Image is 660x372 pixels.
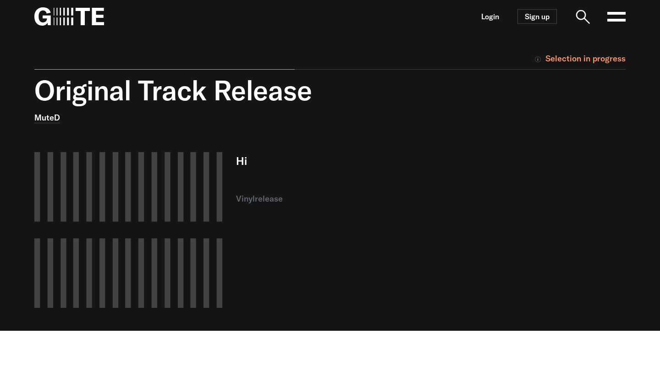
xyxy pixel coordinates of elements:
img: G=TE [34,7,104,26]
div: Original Track Release [34,74,474,106]
a: MuteD [34,112,60,123]
a: Sign up [517,9,557,24]
a: Login [481,13,499,21]
video: Your browser does not support the video tag. [34,152,222,308]
div: release [236,192,525,205]
div: Selection in progress [533,52,626,66]
span: vinyl [236,193,255,204]
p: Hi [236,152,525,170]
